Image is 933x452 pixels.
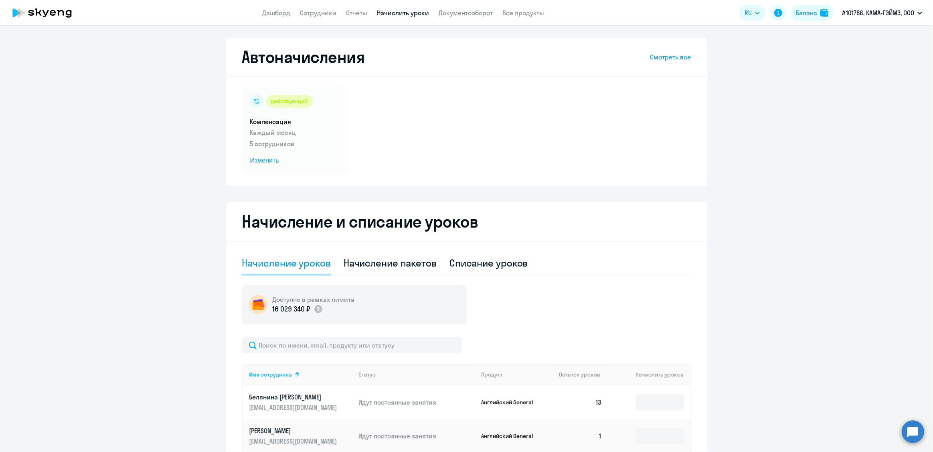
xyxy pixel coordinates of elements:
[481,399,541,406] p: Английский General
[249,393,339,401] p: Белянина [PERSON_NAME]
[249,393,352,412] a: Белянина [PERSON_NAME][EMAIL_ADDRESS][DOMAIN_NAME]
[559,371,609,378] div: Остаток уроков
[273,304,310,314] p: 16 029 340 ₽
[791,5,833,21] button: Балансbalance
[266,95,313,108] div: действующий
[273,295,355,304] h5: Доступно в рамках лимита
[358,371,376,378] div: Статус
[377,9,429,17] a: Начислить уроки
[250,128,339,137] p: Каждый месяц
[242,212,691,231] h2: Начисление и списание уроков
[481,371,553,378] div: Продукт
[249,426,352,446] a: [PERSON_NAME][EMAIL_ADDRESS][DOMAIN_NAME]
[249,371,292,378] div: Имя сотрудника
[838,3,926,22] button: #101786, КАМА-ГЭЙМЗ, ООО
[553,385,609,419] td: 13
[481,432,541,440] p: Английский General
[250,156,339,165] span: Изменить
[344,257,437,269] div: Начисление пакетов
[346,9,368,17] a: Отчеты
[439,9,493,17] a: Документооборот
[481,371,503,378] div: Продукт
[249,371,352,378] div: Имя сотрудника
[650,52,691,62] a: Смотреть все
[739,5,765,21] button: RU
[263,9,291,17] a: Дашборд
[249,437,339,446] p: [EMAIL_ADDRESS][DOMAIN_NAME]
[242,47,365,67] h2: Автоначисления
[503,9,544,17] a: Все продукты
[300,9,337,17] a: Сотрудники
[608,364,690,385] th: Начислить уроков
[250,139,339,149] p: 5 сотрудников
[796,8,817,18] div: Баланс
[242,257,331,269] div: Начисление уроков
[358,398,475,407] p: Идут постоянные занятия
[249,295,268,314] img: wallet-circle.png
[249,403,339,412] p: [EMAIL_ADDRESS][DOMAIN_NAME]
[820,9,828,17] img: balance
[842,8,914,18] p: #101786, КАМА-ГЭЙМЗ, ООО
[559,371,600,378] span: Остаток уроков
[449,257,528,269] div: Списание уроков
[242,337,462,353] input: Поиск по имени, email, продукту или статусу
[358,432,475,440] p: Идут постоянные занятия
[249,426,339,435] p: [PERSON_NAME]
[250,117,339,126] h5: Компенсация
[358,371,475,378] div: Статус
[745,8,752,18] span: RU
